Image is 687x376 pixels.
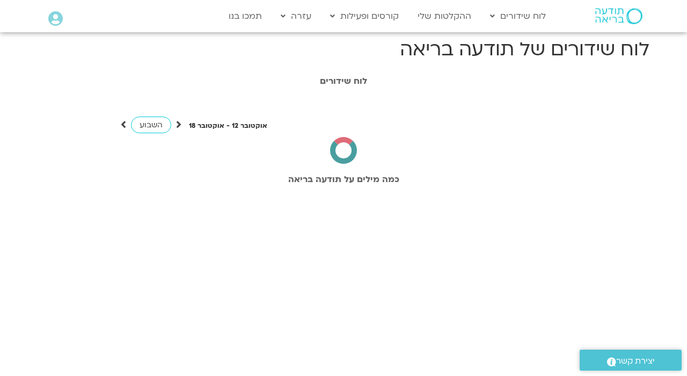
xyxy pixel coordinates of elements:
[580,350,682,371] a: יצירת קשר
[616,354,655,368] span: יצירת קשר
[325,6,404,26] a: קורסים ופעילות
[275,6,317,26] a: עזרה
[189,120,267,132] p: אוקטובר 12 - אוקטובר 18
[43,76,644,86] h1: לוח שידורים
[38,37,649,62] h1: לוח שידורים של תודעה בריאה
[43,175,644,184] h2: כמה מילים על תודעה בריאה
[412,6,477,26] a: ההקלטות שלי
[223,6,267,26] a: תמכו בנו
[131,117,171,133] a: השבוע
[595,8,642,24] img: תודעה בריאה
[485,6,551,26] a: לוח שידורים
[140,120,163,130] span: השבוע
